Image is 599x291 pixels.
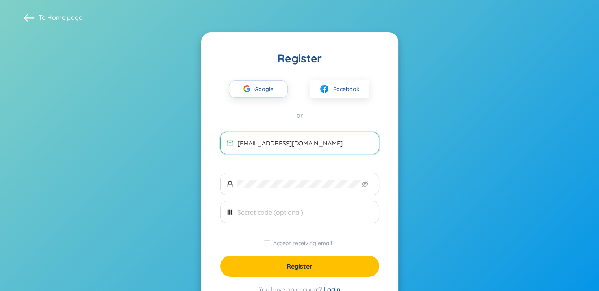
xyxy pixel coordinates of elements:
input: Secret code (optional) [237,208,373,216]
input: Email [237,139,373,147]
span: mail [227,140,233,146]
button: Register [220,256,379,277]
button: facebookFacebook [310,80,369,98]
img: facebook [319,84,329,94]
button: Google [229,80,288,98]
a: Home page [47,13,82,21]
span: Facebook [333,85,360,93]
div: Register [220,51,379,65]
div: or [220,111,379,119]
span: eye-invisible [362,181,368,187]
span: Accept receiving email [270,240,335,247]
span: Register [287,262,312,270]
span: To [39,13,82,22]
span: Google [254,81,277,97]
span: lock [227,181,233,187]
span: barcode [227,209,233,215]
